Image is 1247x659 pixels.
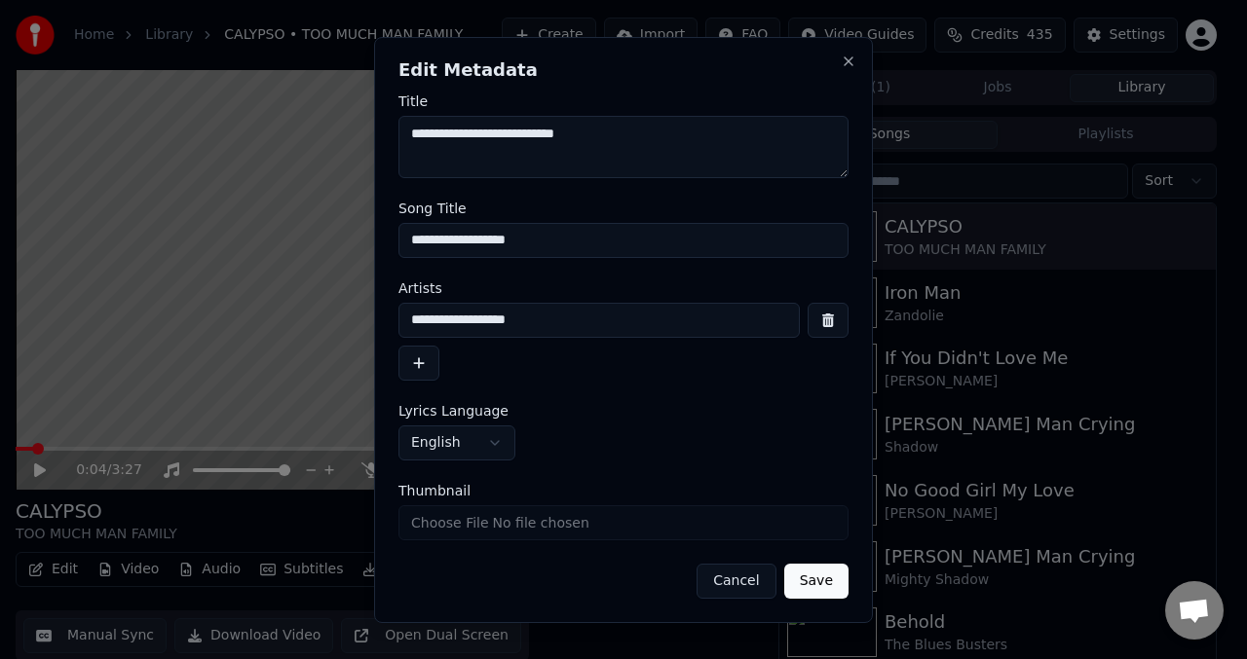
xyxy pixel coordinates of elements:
[697,564,775,599] button: Cancel
[398,94,849,108] label: Title
[398,484,471,497] span: Thumbnail
[398,201,849,215] label: Song Title
[784,564,849,599] button: Save
[398,281,849,295] label: Artists
[398,404,509,418] span: Lyrics Language
[398,61,849,79] h2: Edit Metadata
